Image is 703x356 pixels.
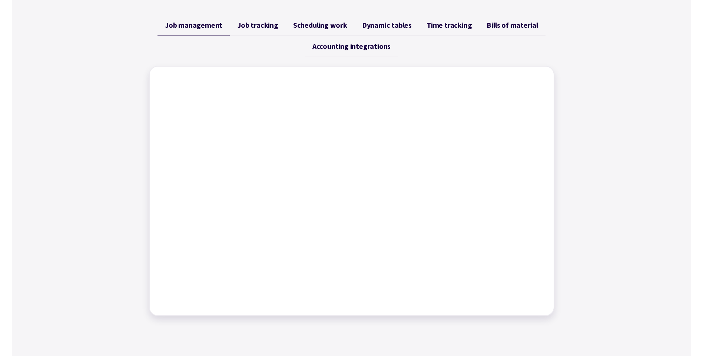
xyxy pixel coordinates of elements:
[427,21,472,30] span: Time tracking
[157,74,546,308] iframe: Factory - Job Management
[237,21,278,30] span: Job tracking
[362,21,412,30] span: Dynamic tables
[165,21,222,30] span: Job management
[293,21,347,30] span: Scheduling work
[580,276,703,356] iframe: Chat Widget
[487,21,538,30] span: Bills of material
[312,42,391,51] span: Accounting integrations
